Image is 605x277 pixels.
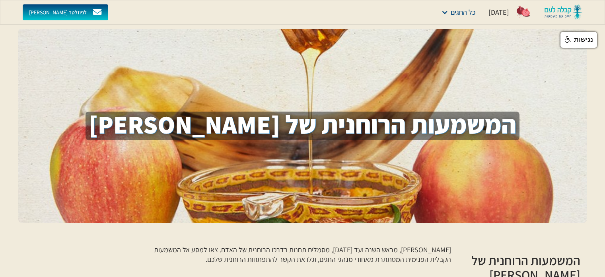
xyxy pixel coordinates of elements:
[151,245,451,264] p: [PERSON_NAME], מראש השנה ועד [DATE], מסמלים תחנות בדרכו הרוחנית של האדם. צאו למסע אל המשמעות הקבל...
[23,4,108,20] a: [PERSON_NAME] לניוזלטר
[488,8,509,17] div: [DATE]
[29,9,87,16] div: [PERSON_NAME] לניוזלטר
[565,36,572,43] img: נגישות
[438,4,479,20] div: כל החגים
[560,32,597,48] a: נגישות
[485,4,535,20] a: [DATE]
[86,112,519,140] h1: המשמעות הרוחנית של [PERSON_NAME]
[574,35,593,43] span: נגישות
[545,4,583,20] img: kabbalah-laam-logo-colored-transparent
[451,7,476,18] div: כל החגים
